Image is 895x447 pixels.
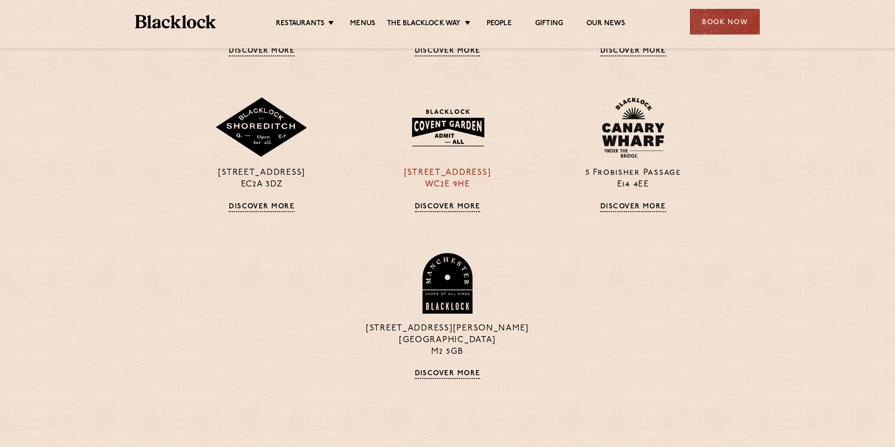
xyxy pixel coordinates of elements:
img: BL_Manchester_Logo-bleed.png [421,253,474,314]
p: 5 Frobisher Passage E14 4EE [547,167,719,191]
p: [STREET_ADDRESS] WC2E 9HE [362,167,533,191]
a: Discover More [229,203,295,212]
a: Discover More [229,47,295,56]
img: BLA_1470_CoventGarden_Website_Solid.svg [403,103,493,152]
a: People [487,19,512,29]
div: Book Now [690,9,760,34]
a: Gifting [535,19,563,29]
a: Discover More [415,203,481,212]
img: BL_Textured_Logo-footer-cropped.svg [135,15,216,28]
p: [STREET_ADDRESS][PERSON_NAME] [GEOGRAPHIC_DATA] M2 5GB [362,323,533,358]
a: Menus [350,19,375,29]
img: BL_CW_Logo_Website.svg [602,97,664,158]
a: Discover More [600,203,666,212]
a: Discover More [415,370,481,379]
a: Discover More [415,47,481,56]
img: Shoreditch-stamp-v2-default.svg [215,97,308,158]
p: [STREET_ADDRESS] EC2A 3DZ [176,167,348,191]
a: The Blacklock Way [387,19,461,29]
a: Restaurants [276,19,324,29]
a: Discover More [600,47,666,56]
a: Our News [586,19,625,29]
